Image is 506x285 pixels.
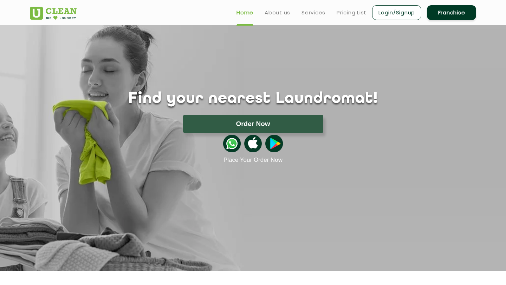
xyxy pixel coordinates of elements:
a: Franchise [427,5,476,20]
img: playstoreicon.png [265,135,283,152]
img: UClean Laundry and Dry Cleaning [30,7,77,20]
h1: Find your nearest Laundromat! [25,90,481,108]
a: Login/Signup [372,5,421,20]
a: Pricing List [337,8,366,17]
img: whatsappicon.png [223,135,241,152]
button: Order Now [183,115,323,133]
a: Services [301,8,325,17]
a: Place Your Order Now [223,157,283,164]
img: apple-icon.png [244,135,262,152]
a: About us [265,8,290,17]
a: Home [236,8,253,17]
